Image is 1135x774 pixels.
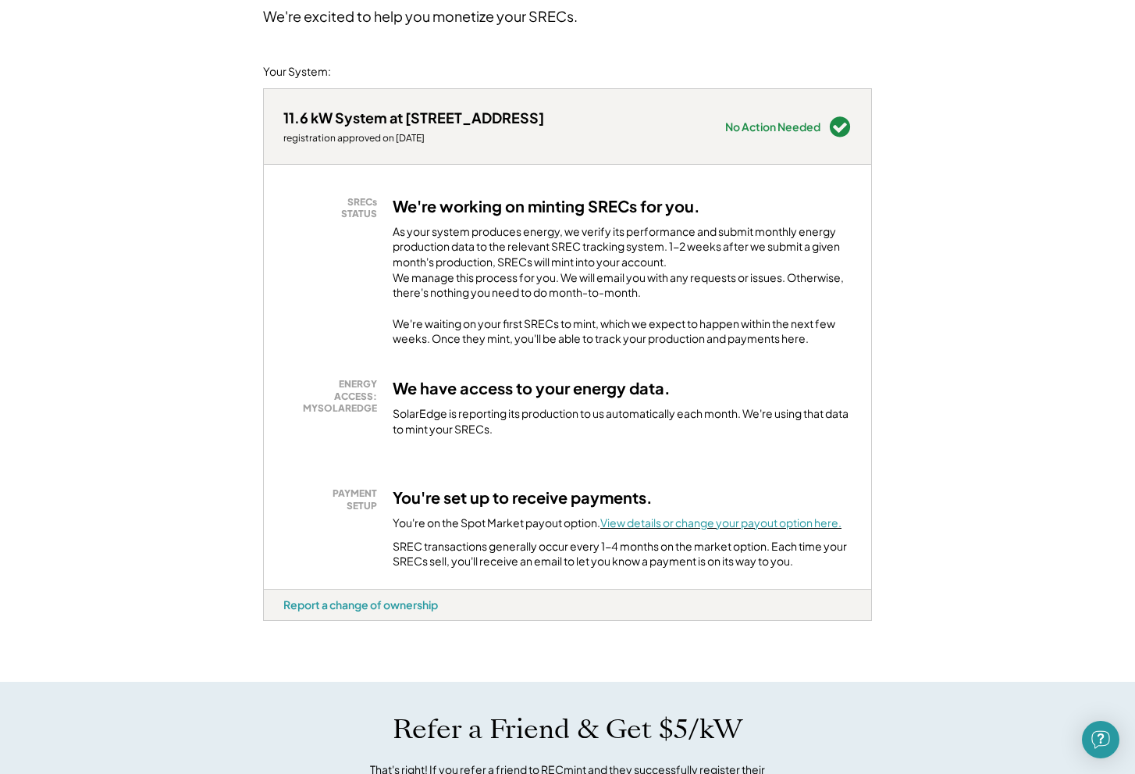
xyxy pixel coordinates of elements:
[263,64,331,80] div: Your System:
[283,597,438,612] div: Report a change of ownership
[263,621,318,627] div: duav8d6t - VA Distributed
[600,515,841,530] a: View details or change your payout option here.
[393,316,852,347] div: We're waiting on your first SRECs to mint, which we expect to happen within the next few weeks. O...
[393,196,700,216] h3: We're working on minting SRECs for you.
[291,378,377,415] div: ENERGY ACCESS: MYSOLAREDGE
[291,487,377,512] div: PAYMENT SETUP
[263,7,578,25] div: We're excited to help you monetize your SRECs.
[393,515,841,531] div: You're on the Spot Market payout option.
[725,121,820,132] div: No Action Needed
[393,224,852,309] div: As your system produces energy, we verify its performance and submit monthly energy production da...
[393,406,852,437] div: SolarEdge is reporting its production to us automatically each month. We're using that data to mi...
[1082,721,1119,758] div: Open Intercom Messenger
[283,109,544,127] div: 11.6 kW System at [STREET_ADDRESS]
[291,196,377,220] div: SRECs STATUS
[283,132,544,144] div: registration approved on [DATE]
[393,713,742,746] h1: Refer a Friend & Get $5/kW
[393,487,653,508] h3: You're set up to receive payments.
[393,539,852,569] div: SREC transactions generally occur every 1-4 months on the market option. Each time your SRECs sel...
[393,378,671,398] h3: We have access to your energy data.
